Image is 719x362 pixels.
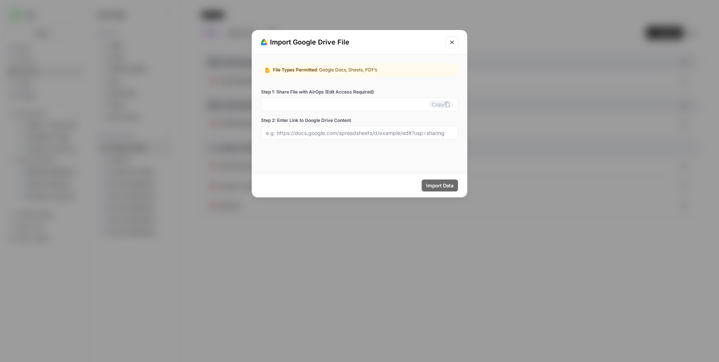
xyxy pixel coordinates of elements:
label: Step 1: Share File with AirOps (Edit Access Required) [261,89,458,95]
div: Import Google Drive File [261,37,442,47]
button: Copy [429,101,453,108]
label: Step 2: Enter Link to Google Drive Content [261,117,458,124]
span: File Types Permitted [273,67,317,73]
button: Import Data [422,180,458,191]
span: : Google Docs, Sheets, PDF’s [317,67,377,73]
span: Import Data [426,182,453,189]
button: Close modal [446,36,458,48]
input: e.g: https://docs.google.com/spreadsheets/d/example/edit?usp=sharing [266,129,453,136]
